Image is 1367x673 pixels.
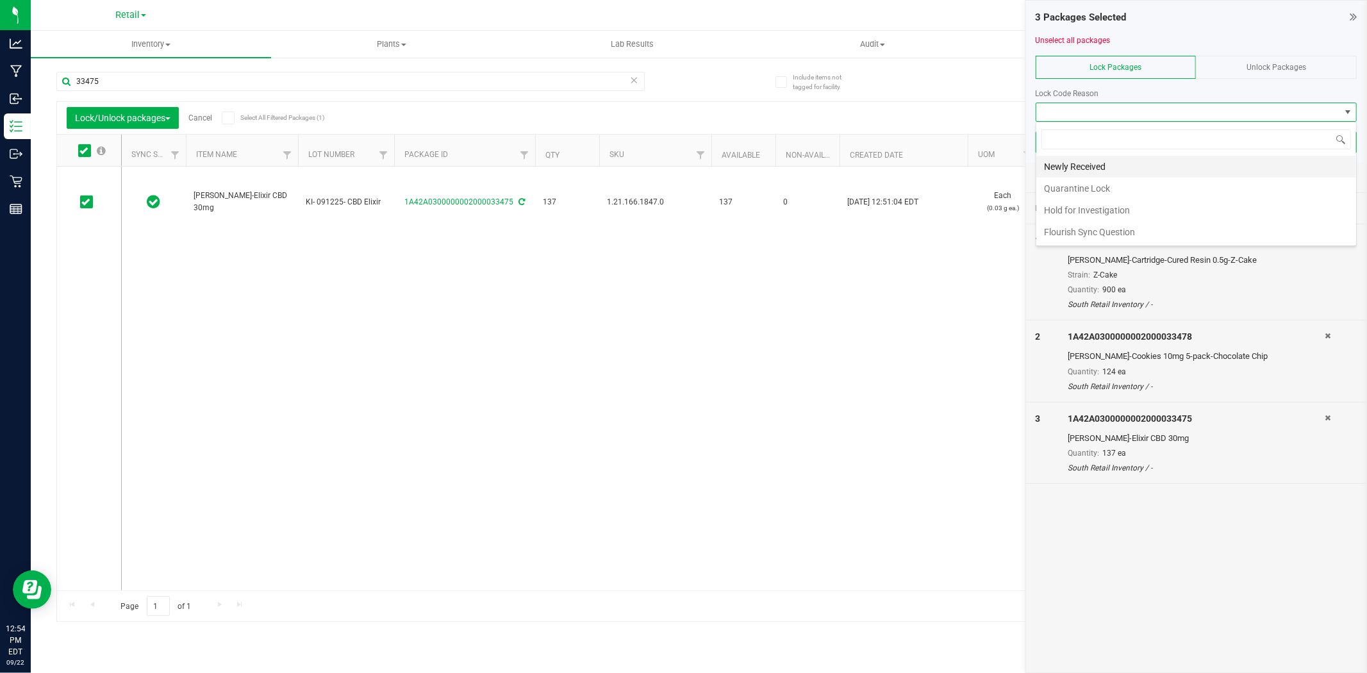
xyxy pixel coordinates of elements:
a: Filter [1017,144,1038,166]
span: Sync from Compliance System [517,197,525,206]
span: [DATE] 12:51:04 EDT [847,196,918,208]
a: Qty [545,151,559,160]
span: 900 ea [1102,285,1126,294]
span: Quantity: [1068,449,1099,458]
a: Created Date [850,151,903,160]
div: South Retail Inventory / - [1068,299,1325,310]
div: [PERSON_NAME]-Elixir CBD 30mg [1068,432,1325,445]
span: [PERSON_NAME]-Elixir CBD 30mg [194,190,290,214]
a: Non-Available [786,151,843,160]
span: 124 ea [1102,367,1126,376]
div: 1A42A0300000002000033475 [1068,412,1325,426]
li: Newly Received [1036,156,1356,178]
a: Inventory [31,31,271,58]
a: Filter [165,144,186,166]
input: 1 [147,596,170,616]
button: Lock/Unlock packages [67,107,179,129]
a: 1A42A0300000002000033475 [404,197,513,206]
span: Retail [115,10,140,21]
span: 2 [1036,331,1041,342]
iframe: Resource center [13,570,51,609]
span: 1.21.166.1847.0 [607,196,704,208]
div: [PERSON_NAME]-Cookies 10mg 5-pack-Chocolate Chip [1068,350,1325,363]
a: Cancel [188,113,212,122]
span: Inventory [31,38,271,50]
span: Z-Cake [1093,270,1117,279]
a: Lab Results [512,31,752,58]
span: 0 [783,196,832,208]
inline-svg: Manufacturing [10,65,22,78]
span: Include items not tagged for facility [793,72,857,92]
span: Lock/Unlock packages [75,113,170,123]
a: Filter [373,144,394,166]
span: Select All Filtered Packages (1) [240,114,304,121]
a: Audit [752,31,993,58]
a: Lot Number [308,150,354,159]
span: Quantity: [1068,367,1099,376]
span: Page of 1 [110,596,202,616]
span: Quantity: [1068,285,1099,294]
span: KI- 091225- CBD Elixir [306,196,386,208]
span: Plants [272,38,511,50]
a: Available [722,151,760,160]
li: Hold for Investigation [1036,199,1356,221]
a: UOM [978,150,995,159]
a: Sync Status [131,150,181,159]
a: Package ID [404,150,448,159]
span: Unlock Packages [1247,63,1306,72]
span: Lock Code Reason [1036,89,1099,98]
a: SKU [609,150,624,159]
inline-svg: Analytics [10,37,22,50]
div: South Retail Inventory / - [1068,462,1325,474]
span: Lock Packages [1090,63,1142,72]
inline-svg: Reports [10,203,22,215]
div: South Retail Inventory / - [1068,381,1325,392]
div: 1A42A0300000002000033478 [1068,330,1325,344]
p: 12:54 PM EDT [6,623,25,658]
span: In Sync [147,193,161,211]
a: Item Name [196,150,237,159]
inline-svg: Inbound [10,92,22,105]
p: 09/22 [6,658,25,667]
inline-svg: Inventory [10,120,22,133]
span: 137 [719,196,768,208]
a: Plants [271,31,511,58]
span: 3 [1036,413,1041,424]
li: Quarantine Lock [1036,178,1356,199]
inline-svg: Retail [10,175,22,188]
span: 137 ea [1102,449,1126,458]
span: Select all records on this page [97,146,106,155]
li: Flourish Sync Question [1036,221,1356,243]
input: Search Package ID, Item Name, SKU, Lot or Part Number... [56,72,645,91]
a: Filter [690,144,711,166]
span: Audit [753,38,992,50]
span: 137 [543,196,592,208]
span: Each [975,190,1031,214]
a: Filter [277,144,298,166]
a: Inventory Counts [993,31,1233,58]
a: Filter [514,144,535,166]
div: [PERSON_NAME]-Cartridge-Cured Resin 0.5g-Z-Cake [1068,254,1325,267]
a: Unselect all packages [1036,36,1111,45]
span: Lab Results [593,38,671,50]
span: Clear [630,72,639,88]
p: (0.03 g ea.) [975,202,1031,214]
span: Strain: [1068,270,1090,279]
inline-svg: Outbound [10,147,22,160]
